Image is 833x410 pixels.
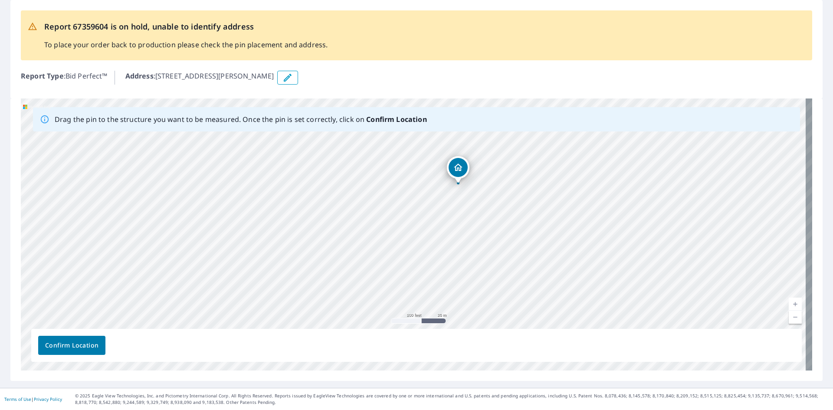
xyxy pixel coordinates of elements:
b: Confirm Location [366,115,426,124]
a: Current Level 18, Zoom In [789,298,802,311]
a: Privacy Policy [34,396,62,402]
a: Terms of Use [4,396,31,402]
div: Dropped pin, building 1, Residential property, 1800 S Busse Rd Mount Prospect, IL 60056 [447,156,469,183]
p: © 2025 Eagle View Technologies, Inc. and Pictometry International Corp. All Rights Reserved. Repo... [75,393,829,406]
span: Confirm Location [45,340,98,351]
p: To place your order back to production please check the pin placement and address. [44,39,328,50]
p: : [STREET_ADDRESS][PERSON_NAME] [125,71,274,85]
button: Confirm Location [38,336,105,355]
p: Report 67359604 is on hold, unable to identify address [44,21,328,33]
b: Address [125,71,154,81]
b: Report Type [21,71,64,81]
p: Drag the pin to the structure you want to be measured. Once the pin is set correctly, click on [55,114,427,125]
p: : Bid Perfect™ [21,71,108,85]
p: | [4,397,62,402]
a: Current Level 18, Zoom Out [789,311,802,324]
